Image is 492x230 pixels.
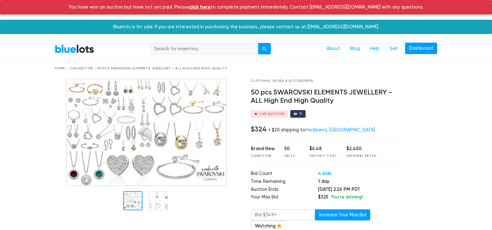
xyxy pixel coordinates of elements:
a: click here [189,4,211,10]
div: Per Unit Cost [309,154,337,158]
input: Bid $349+ [251,209,315,221]
a: Hackberry, [GEOGRAPHIC_DATA] [305,127,375,133]
div: 71 [299,112,303,115]
div: Condition [251,154,275,158]
td: Time Remaining [251,178,318,186]
td: Bid Count [251,170,318,178]
td: 1 day [318,178,404,186]
a: Blog [345,43,365,55]
span: You're winning! [331,194,363,200]
a: Dashboard [405,43,437,54]
div: Live Auction [259,112,285,115]
div: $2,450 [346,145,377,152]
div: Clothing, Shoes & Accessories [251,79,405,83]
div: Home / Liquidation / 50 pcs SWAROVSKI ELEMENTS JEWELLERY - ALL High End High Quality [55,66,437,71]
a: Sell [385,43,402,55]
div: + $20 shipping to [268,127,375,133]
div: $6.48 [309,145,337,152]
img: 7235ec82-5674-471f-b15e-5fd001b2ddec-1752901744.png [66,79,227,186]
td: Auction Ends [251,186,318,194]
button: Increase Your Max Bid [315,209,370,221]
h4: 50 pcs SWAROVSKI ELEMENTS JEWELLERY - ALL High End High Quality [251,88,405,105]
div: Units [284,154,300,158]
h4: $324 [251,125,267,133]
div: Brand New [251,145,275,152]
td: [DATE] 2:26 PM PDT [318,186,404,194]
td: Your Max Bid [251,194,318,202]
input: Search for inventory [150,43,258,54]
a: BlueLots [55,44,94,53]
a: 4 bids [318,171,331,176]
div: 50 [284,145,300,152]
td: $325 [318,194,404,202]
a: Help [365,43,385,55]
a: About [322,43,345,55]
div: Original Retail [346,154,377,158]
